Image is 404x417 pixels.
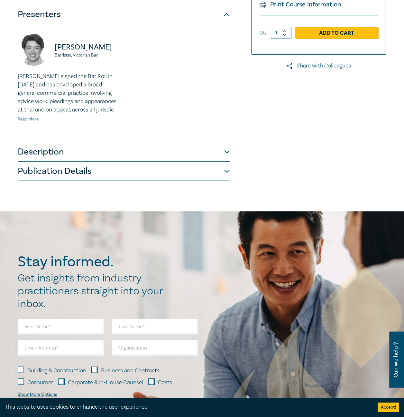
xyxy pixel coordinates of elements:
[18,253,170,270] h2: Stay informed.
[18,319,104,334] input: First Name*
[260,0,341,9] a: Print Course Information
[18,72,120,114] p: [PERSON_NAME] signed the Bar Roll in [DATE] and has developed a broad general commercial practice...
[55,42,120,52] p: [PERSON_NAME]
[18,392,57,397] div: Show More Options
[18,34,50,66] img: https://s3.ap-southeast-2.amazonaws.com/leo-cussen-store-production-content/Contacts/Kate%20Ander...
[5,403,368,411] div: This website uses cookies to enhance the user experience.
[112,319,198,334] input: Last Name*
[295,27,378,39] a: Add to Cart
[101,367,160,375] label: Business and Contracts
[251,62,386,70] a: Share with Colleagues
[158,378,172,387] label: Costs
[18,272,170,310] h2: Get insights from industry practitioners straight into your inbox.
[27,367,86,375] label: Building & Construction
[260,29,267,36] label: Qty
[18,116,39,122] a: Read More
[18,162,230,181] button: Publication Details
[378,403,399,412] button: Accept cookies
[55,53,120,58] small: Barrister, Victorian Bar
[112,340,198,356] input: Organisation
[18,5,230,24] button: Presenters
[27,378,53,387] label: Consumer
[393,335,399,384] span: Can we help ?
[18,340,104,356] input: Email Address*
[68,378,143,387] label: Corporate & In-House Counsel
[271,27,291,39] input: 1
[18,142,230,162] button: Description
